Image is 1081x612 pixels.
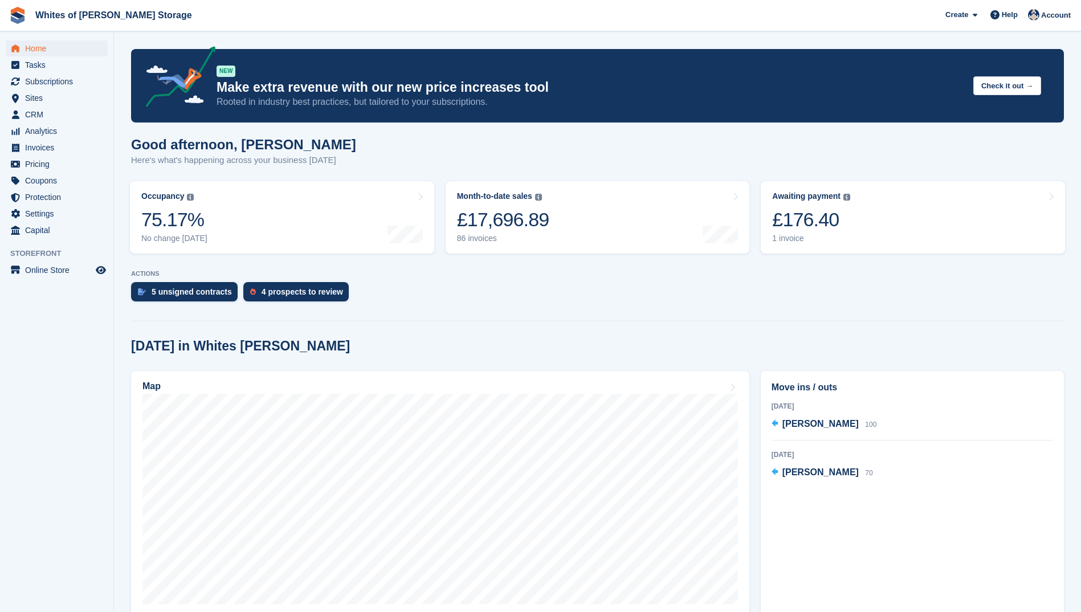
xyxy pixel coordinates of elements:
img: stora-icon-8386f47178a22dfd0bd8f6a31ec36ba5ce8667c1dd55bd0f319d3a0aa187defe.svg [9,7,26,24]
span: Storefront [10,248,113,259]
div: 75.17% [141,208,207,231]
div: NEW [217,66,235,77]
span: Pricing [25,156,93,172]
span: Subscriptions [25,74,93,89]
div: 1 invoice [772,234,850,243]
a: Month-to-date sales £17,696.89 86 invoices [446,181,750,254]
div: [DATE] [772,401,1053,411]
a: Occupancy 75.17% No change [DATE] [130,181,434,254]
h2: Move ins / outs [772,381,1053,394]
a: 4 prospects to review [243,282,354,307]
a: Preview store [94,263,108,277]
img: icon-info-grey-7440780725fd019a000dd9b08b2336e03edf1995a4989e88bcd33f0948082b44.svg [535,194,542,201]
a: Whites of [PERSON_NAME] Storage [31,6,197,25]
p: Rooted in industry best practices, but tailored to your subscriptions. [217,96,964,108]
span: Tasks [25,57,93,73]
span: Protection [25,189,93,205]
span: Home [25,40,93,56]
div: 86 invoices [457,234,549,243]
span: 100 [865,421,876,429]
h2: Map [142,381,161,391]
span: Coupons [25,173,93,189]
div: Awaiting payment [772,191,841,201]
a: 5 unsigned contracts [131,282,243,307]
div: £17,696.89 [457,208,549,231]
img: icon-info-grey-7440780725fd019a000dd9b08b2336e03edf1995a4989e88bcd33f0948082b44.svg [187,194,194,201]
span: [PERSON_NAME] [782,419,859,429]
div: Month-to-date sales [457,191,532,201]
span: Invoices [25,140,93,156]
img: prospect-51fa495bee0391a8d652442698ab0144808aea92771e9ea1ae160a38d050c398.svg [250,288,256,295]
div: 5 unsigned contracts [152,287,232,296]
a: menu [6,156,108,172]
span: Help [1002,9,1018,21]
a: [PERSON_NAME] 70 [772,466,873,480]
span: Online Store [25,262,93,278]
span: [PERSON_NAME] [782,467,859,477]
span: Create [945,9,968,21]
div: 4 prospects to review [262,287,343,296]
img: price-adjustments-announcement-icon-8257ccfd72463d97f412b2fc003d46551f7dbcb40ab6d574587a9cd5c0d94... [136,46,216,111]
div: £176.40 [772,208,850,231]
span: Account [1041,10,1071,21]
img: icon-info-grey-7440780725fd019a000dd9b08b2336e03edf1995a4989e88bcd33f0948082b44.svg [843,194,850,201]
p: ACTIONS [131,270,1064,278]
span: Analytics [25,123,93,139]
a: menu [6,40,108,56]
span: 70 [865,469,872,477]
a: menu [6,173,108,189]
a: menu [6,189,108,205]
a: Awaiting payment £176.40 1 invoice [761,181,1065,254]
a: menu [6,107,108,123]
a: menu [6,206,108,222]
img: contract_signature_icon-13c848040528278c33f63329250d36e43548de30e8caae1d1a13099fd9432cc5.svg [138,288,146,295]
span: Sites [25,90,93,106]
span: CRM [25,107,93,123]
a: menu [6,262,108,278]
div: [DATE] [772,450,1053,460]
a: menu [6,123,108,139]
h2: [DATE] in Whites [PERSON_NAME] [131,338,350,354]
div: No change [DATE] [141,234,207,243]
div: Occupancy [141,191,184,201]
a: menu [6,74,108,89]
a: menu [6,222,108,238]
p: Make extra revenue with our new price increases tool [217,79,964,96]
span: Capital [25,222,93,238]
a: menu [6,90,108,106]
a: [PERSON_NAME] 100 [772,417,877,432]
button: Check it out → [973,76,1041,95]
p: Here's what's happening across your business [DATE] [131,154,356,167]
a: menu [6,57,108,73]
a: menu [6,140,108,156]
span: Settings [25,206,93,222]
img: Wendy [1028,9,1039,21]
h1: Good afternoon, [PERSON_NAME] [131,137,356,152]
